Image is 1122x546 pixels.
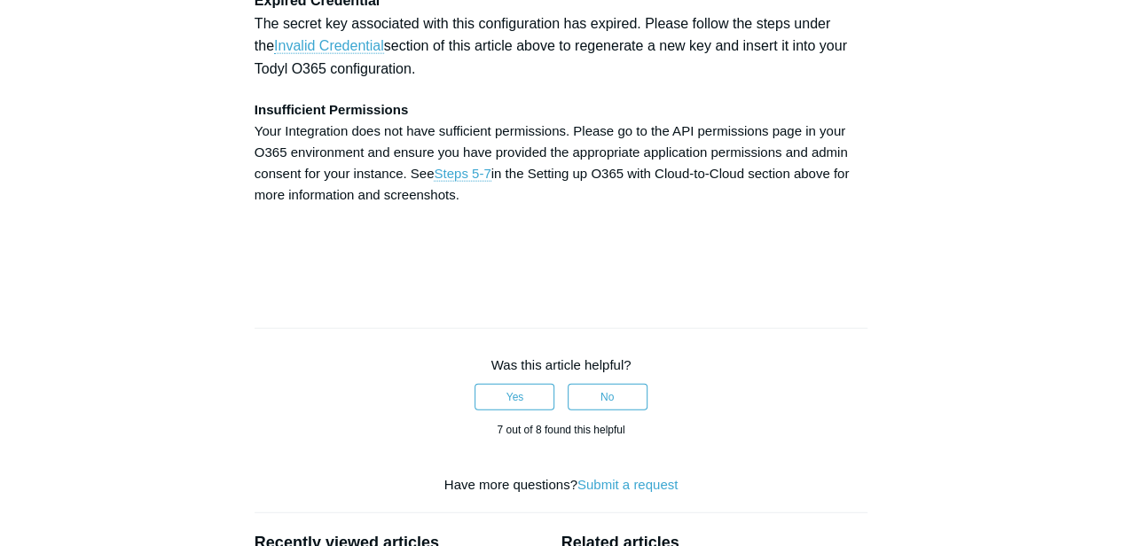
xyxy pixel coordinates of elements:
[255,102,408,117] strong: Insufficient Permissions
[568,384,647,410] button: This article was not helpful
[497,424,624,436] span: 7 out of 8 found this helpful
[255,475,867,495] div: Have more questions?
[434,166,490,182] a: Steps 5-7
[274,38,384,54] a: Invalid Credential
[475,384,554,410] button: This article was helpful
[577,477,678,492] a: Submit a request
[491,357,632,372] span: Was this article helpful?
[255,99,867,206] p: Your Integration does not have sufficient permissions. Please go to the API permissions page in y...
